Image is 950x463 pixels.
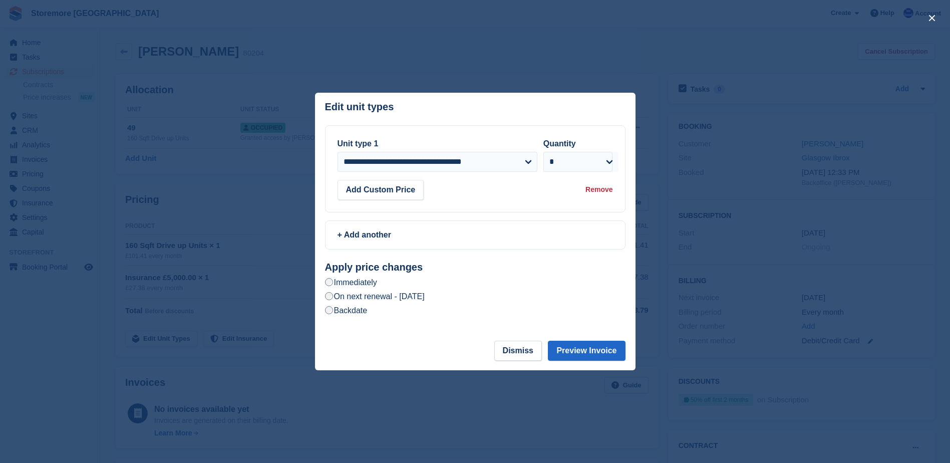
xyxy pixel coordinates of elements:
label: On next renewal - [DATE] [325,291,425,302]
div: + Add another [338,229,613,241]
div: Remove [585,184,612,195]
button: close [924,10,940,26]
label: Immediately [325,277,377,288]
label: Unit type 1 [338,139,379,148]
a: + Add another [325,220,625,250]
p: Edit unit types [325,101,394,113]
label: Backdate [325,305,368,316]
button: Add Custom Price [338,180,424,200]
input: Backdate [325,306,333,314]
input: Immediately [325,278,333,286]
button: Preview Invoice [548,341,625,361]
strong: Apply price changes [325,262,423,273]
button: Dismiss [494,341,542,361]
label: Quantity [543,139,576,148]
input: On next renewal - [DATE] [325,292,333,300]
